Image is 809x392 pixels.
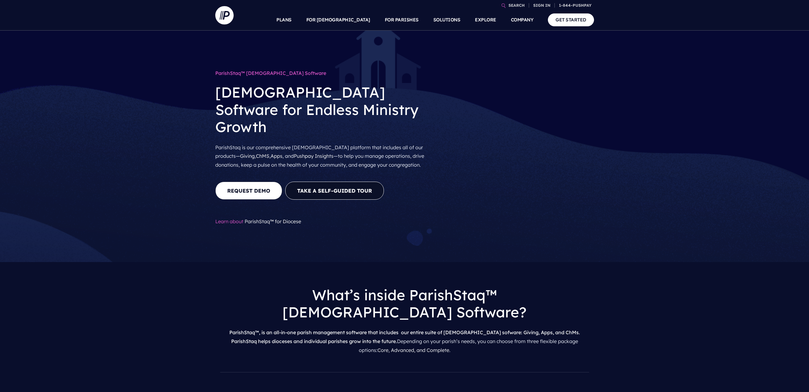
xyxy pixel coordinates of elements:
p: ParishStaq is our comprehensive [DEMOGRAPHIC_DATA] platform that includes all of our products— , ... [215,141,432,172]
span: Learn about [215,216,243,227]
a: REQUEST DEMO [215,182,282,200]
a: FOR [DEMOGRAPHIC_DATA] [306,9,370,31]
a: FOR PARISHES [385,9,419,31]
a: Giving [240,153,255,159]
h2: [DEMOGRAPHIC_DATA] Software for Endless Ministry Growth [215,79,432,140]
a: Apps [271,153,282,159]
a: ParishStaq™ for Diocese [245,218,301,224]
p: Depending on your parish’s needs, you can choose from three flexible package options: . [220,326,589,357]
h2: What’s inside ParishStaq™ [DEMOGRAPHIC_DATA] Software? [220,282,589,326]
a: EXPLORE [475,9,496,31]
a: Take A Self-Guided Tour [285,182,384,200]
a: COMPANY [511,9,534,31]
span: ParishStaq™, is an all-in-one parish management software that includes our entire suite of [DEMOG... [229,329,580,344]
a: SOLUTIONS [433,9,461,31]
a: ChMS [256,153,269,159]
a: Core, Advanced, and Complete [377,347,449,353]
a: GET STARTED [548,13,594,26]
a: PLANS [276,9,292,31]
h1: ParishStaq™ [DEMOGRAPHIC_DATA] Software [215,67,432,79]
a: Pushpay Insights [294,153,333,159]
